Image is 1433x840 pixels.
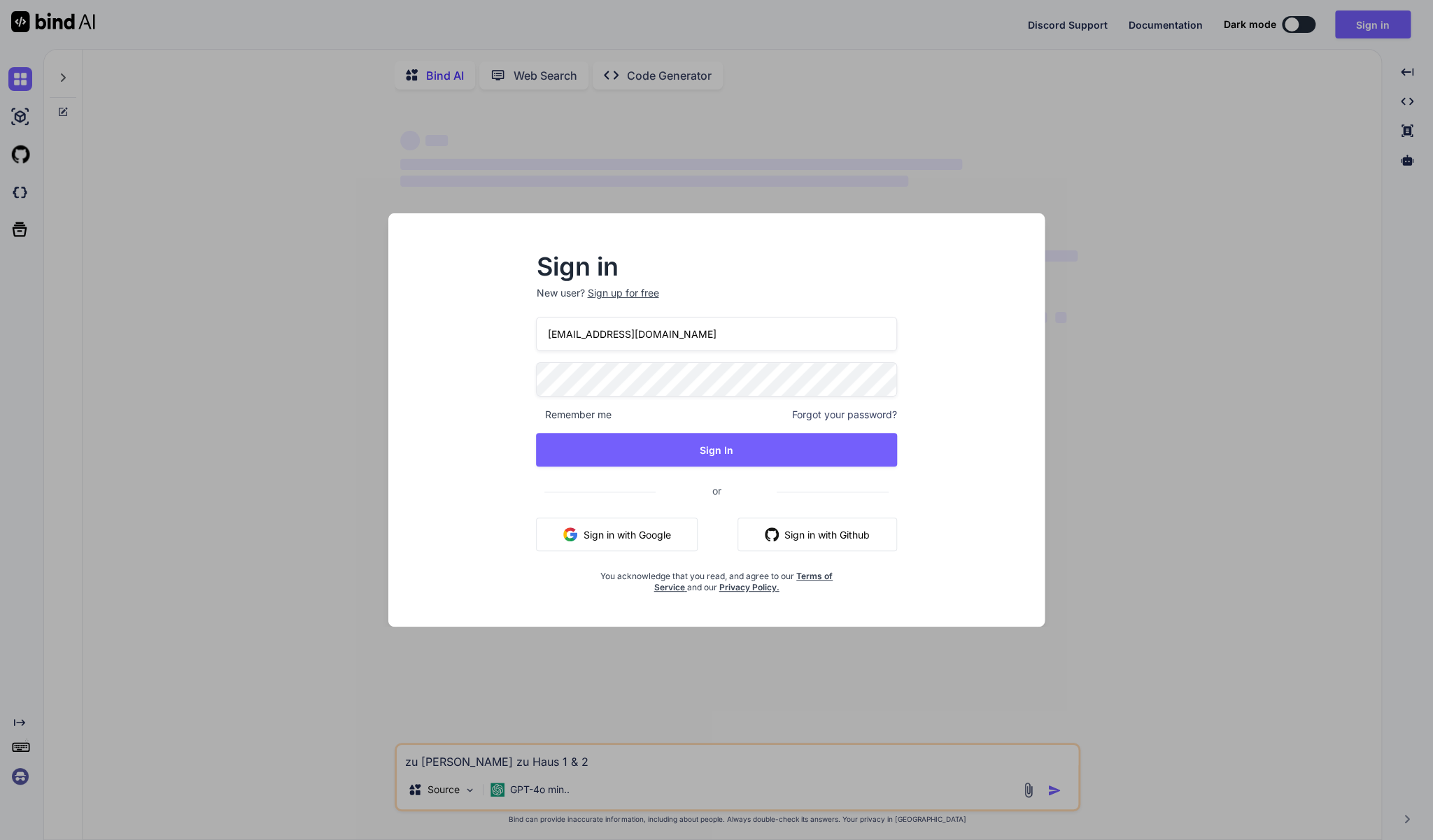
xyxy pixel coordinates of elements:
span: or [656,474,777,508]
div: You acknowledge that you read, and agree to our and our [596,562,837,593]
img: github [765,527,779,541]
img: google [563,527,577,541]
p: New user? [536,286,896,317]
button: Sign in with Github [737,518,897,551]
button: Sign in with Google [536,518,698,551]
button: Sign In [536,433,896,467]
input: Login or Email [536,317,896,351]
h2: Sign in [536,255,896,278]
span: Forgot your password? [792,408,897,422]
div: Sign up for free [587,286,658,300]
a: Terms of Service [654,571,833,592]
a: Privacy Policy. [719,582,779,592]
span: Remember me [536,408,611,422]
